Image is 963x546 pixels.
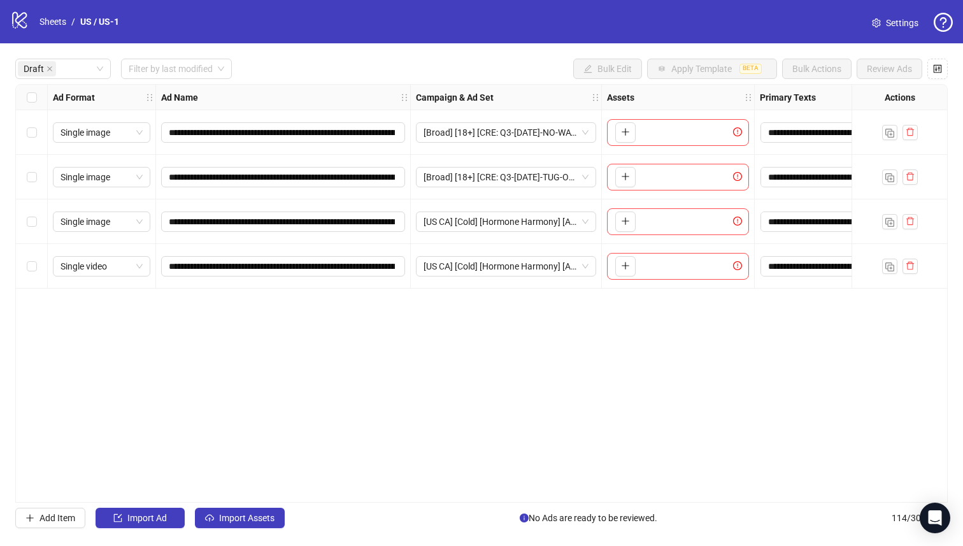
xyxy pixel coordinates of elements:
[407,85,410,110] div: Resize Ad Name column
[885,262,894,271] img: Duplicate
[424,123,588,142] span: [Broad] [18+] [CRE: Q3-09-SEP-2025-NO-WAY-THREAD-WEIGHT-TEXT-BUBBLE-HH][29 Sep 2025]
[16,85,48,110] div: Select all rows
[195,508,285,528] button: Import Assets
[127,513,167,523] span: Import Ad
[621,261,630,270] span: plus
[872,18,881,27] span: setting
[46,66,53,72] span: close
[409,93,418,102] span: holder
[751,85,754,110] div: Resize Assets column
[152,85,155,110] div: Resize Ad Format column
[615,122,636,143] button: Add
[25,514,34,522] span: plus
[621,217,630,226] span: plus
[934,13,953,32] span: question-circle
[424,168,588,187] span: [Broad] [18+] [CRE: Q3-09-SEP-2025-TUG-OF-WAR-WEIGHT-HERO-HHPN][29 Sep 2025]
[906,172,915,181] span: delete
[882,169,897,185] button: Duplicate
[886,16,918,30] span: Settings
[760,166,876,188] div: Edit values
[607,90,634,104] strong: Assets
[598,85,601,110] div: Resize Campaign & Ad Set column
[16,155,48,199] div: Select row 2
[906,127,915,136] span: delete
[782,59,852,79] button: Bulk Actions
[733,127,746,136] span: exclamation-circle
[113,514,122,522] span: import
[621,127,630,136] span: plus
[920,503,950,533] div: Open Intercom Messenger
[760,255,876,277] div: Edit values
[885,90,915,104] strong: Actions
[16,244,48,289] div: Select row 4
[857,59,922,79] button: Review Ads
[621,172,630,181] span: plus
[78,15,122,29] a: US / US-1
[760,122,876,143] div: Edit values
[205,514,214,522] span: cloud-upload
[882,125,897,140] button: Duplicate
[753,93,762,102] span: holder
[933,64,942,73] span: control
[16,199,48,244] div: Select row 3
[416,90,494,104] strong: Campaign & Ad Set
[520,514,529,522] span: info-circle
[154,93,163,102] span: holder
[733,172,746,181] span: exclamation-circle
[760,211,876,233] div: Edit values
[61,123,143,142] span: Single image
[424,257,588,276] span: [US CA] [Cold] [Hormone Harmony] [ASC] [LP: Q1 - 03 MAR -2025 - hormonal Quiz 10Q -15%off 5] [19 ...
[927,59,948,79] button: Configure table settings
[882,214,897,229] button: Duplicate
[906,261,915,270] span: delete
[18,61,56,76] span: Draft
[24,62,44,76] span: Draft
[400,93,409,102] span: holder
[53,90,95,104] strong: Ad Format
[424,212,588,231] span: [US CA] [Cold] [Hormone Harmony] [ASC] [LP: Q1 - 03 MAR -2025 - hormonal Quiz 10Q -15%off 6] [29 ...
[906,217,915,226] span: delete
[37,15,69,29] a: Sheets
[15,508,85,528] button: Add Item
[615,256,636,277] button: Add
[161,90,198,104] strong: Ad Name
[219,513,275,523] span: Import Assets
[600,93,609,102] span: holder
[71,15,75,29] li: /
[61,168,143,187] span: Single image
[96,508,185,528] button: Import Ad
[573,59,642,79] button: Bulk Edit
[615,167,636,187] button: Add
[885,218,894,227] img: Duplicate
[882,259,897,274] button: Duplicate
[615,212,636,232] button: Add
[760,90,816,104] strong: Primary Texts
[61,257,143,276] span: Single video
[733,217,746,226] span: exclamation-circle
[39,513,75,523] span: Add Item
[862,13,929,33] a: Settings
[520,511,657,525] span: No Ads are ready to be reviewed.
[892,511,948,525] span: 114 / 300 items
[647,59,777,79] button: Apply TemplateBETA
[885,129,894,138] img: Duplicate
[591,93,600,102] span: holder
[16,110,48,155] div: Select row 1
[744,93,753,102] span: holder
[61,212,143,231] span: Single image
[145,93,154,102] span: holder
[885,173,894,182] img: Duplicate
[733,261,746,270] span: exclamation-circle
